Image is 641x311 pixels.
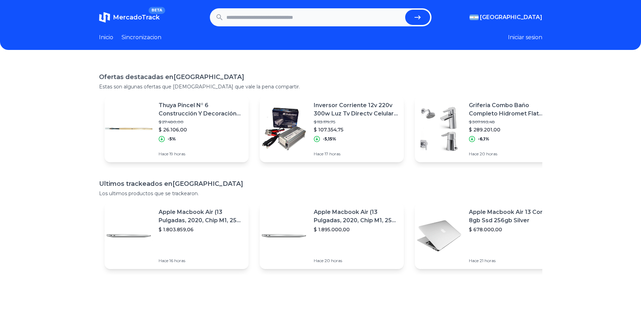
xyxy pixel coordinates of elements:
img: Featured image [260,211,308,260]
p: Apple Macbook Air 13 Core I5 8gb Ssd 256gb Silver [469,208,553,225]
p: Apple Macbook Air (13 Pulgadas, 2020, Chip M1, 256 Gb De Ssd, 8 Gb De Ram) - Plata [159,208,243,225]
a: Featured imageGriferia Combo Baño Completo Hidromet Flat Cromo Monocomando$ 307.993,48$ 289.201,0... [415,96,559,162]
button: Iniciar sesion [508,33,542,42]
img: Featured image [105,105,153,153]
p: $ 307.993,48 [469,119,553,125]
p: Griferia Combo Baño Completo Hidromet Flat Cromo Monocomando [469,101,553,118]
p: -5% [168,136,176,142]
a: Featured imageThuya Pincel N° 6 Construcción Y Decoración Uñas Acrílicas$ 27.480,00$ 26.106,00-5%... [105,96,249,162]
h1: Ofertas destacadas en [GEOGRAPHIC_DATA] [99,72,542,82]
h1: Ultimos trackeados en [GEOGRAPHIC_DATA] [99,179,542,189]
p: Hace 19 horas [159,151,243,157]
p: $ 26.106,00 [159,126,243,133]
img: MercadoTrack [99,12,110,23]
p: Hace 20 horas [314,258,398,264]
p: $ 289.201,00 [469,126,553,133]
p: Hace 16 horas [159,258,243,264]
a: Featured imageApple Macbook Air (13 Pulgadas, 2020, Chip M1, 256 Gb De Ssd, 8 Gb De Ram) - Plata$... [260,202,404,269]
span: BETA [149,7,165,14]
p: Thuya Pincel N° 6 Construcción Y Decoración Uñas Acrílicas [159,101,243,118]
p: $ 113.179,75 [314,119,398,125]
p: Hace 20 horas [469,151,553,157]
p: Estas son algunas ofertas que [DEMOGRAPHIC_DATA] que vale la pena compartir. [99,83,542,90]
p: Hace 17 horas [314,151,398,157]
a: Featured imageInversor Corriente 12v 220v 300w Luz Tv Directv Celular Note$ 113.179,75$ 107.354,7... [260,96,404,162]
p: $ 27.480,00 [159,119,243,125]
p: Inversor Corriente 12v 220v 300w Luz Tv Directv Celular Note [314,101,398,118]
img: Featured image [260,105,308,153]
a: Inicio [99,33,113,42]
img: Featured image [415,211,463,260]
a: MercadoTrackBETA [99,12,160,23]
a: Featured imageApple Macbook Air 13 Core I5 8gb Ssd 256gb Silver$ 678.000,00Hace 21 horas [415,202,559,269]
img: Featured image [415,105,463,153]
img: Featured image [105,211,153,260]
p: Los ultimos productos que se trackearon. [99,190,542,197]
a: Sincronizacion [122,33,161,42]
p: Hace 21 horas [469,258,553,264]
button: [GEOGRAPHIC_DATA] [470,13,542,21]
span: [GEOGRAPHIC_DATA] [480,13,542,21]
p: -6,1% [478,136,489,142]
p: $ 107.354,75 [314,126,398,133]
p: $ 1.895.000,00 [314,226,398,233]
img: Argentina [470,15,479,20]
p: $ 678.000,00 [469,226,553,233]
p: $ 1.803.859,06 [159,226,243,233]
a: Featured imageApple Macbook Air (13 Pulgadas, 2020, Chip M1, 256 Gb De Ssd, 8 Gb De Ram) - Plata$... [105,202,249,269]
p: Apple Macbook Air (13 Pulgadas, 2020, Chip M1, 256 Gb De Ssd, 8 Gb De Ram) - Plata [314,208,398,225]
span: MercadoTrack [113,14,160,21]
p: -5,15% [323,136,336,142]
